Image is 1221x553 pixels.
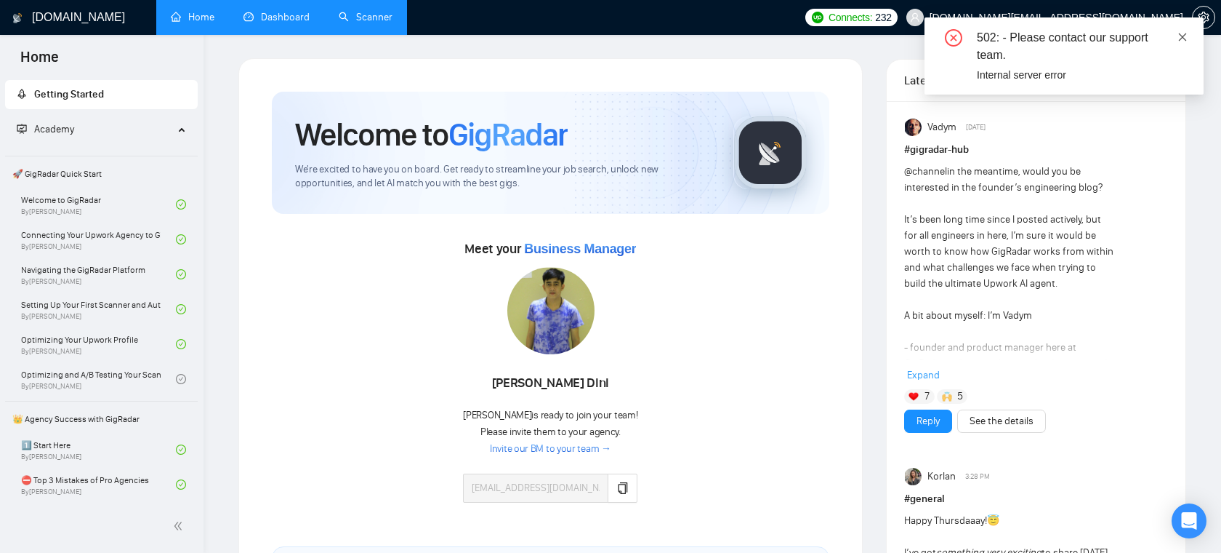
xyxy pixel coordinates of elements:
span: 😇 [987,514,999,527]
span: close [1177,32,1188,42]
span: Academy [17,123,74,135]
span: We're excited to have you on board. Get ready to streamline your job search, unlock new opportuni... [295,163,710,191]
h1: # gigradar-hub [904,142,1168,158]
span: double-left [173,519,188,533]
span: check-circle [176,304,186,314]
span: Please invite them to your agency. [480,426,621,438]
span: GigRadar [448,115,568,154]
span: check-circle [176,445,186,455]
a: homeHome [171,11,214,23]
img: upwork-logo.png [812,12,823,23]
span: 232 [875,9,891,25]
span: check-circle [176,374,186,384]
li: Getting Started [5,80,198,109]
button: See the details [957,410,1046,433]
span: copy [617,482,629,494]
a: Invite our BM to your team → [490,442,611,456]
img: 1700136780251-IMG-20231106-WA0046.jpg [507,267,595,354]
span: [PERSON_NAME] is ready to join your team! [463,409,637,421]
span: Getting Started [34,88,104,100]
a: Optimizing and A/B Testing Your Scanner for Better ResultsBy[PERSON_NAME] [21,363,176,395]
div: Open Intercom Messenger [1172,504,1206,538]
a: 1️⃣ Start HereBy[PERSON_NAME] [21,434,176,466]
img: 🙌 [942,391,952,402]
span: check-circle [176,480,186,490]
a: setting [1192,12,1215,23]
span: user [910,12,920,23]
span: check-circle [176,269,186,279]
span: 3:28 PM [965,470,990,483]
span: check-circle [176,339,186,349]
img: logo [12,7,23,30]
span: [DATE] [966,121,986,134]
a: Connecting Your Upwork Agency to GigRadarBy[PERSON_NAME] [21,223,176,255]
a: Reply [916,413,940,429]
span: Academy [34,123,74,135]
a: ⛔ Top 3 Mistakes of Pro AgenciesBy[PERSON_NAME] [21,469,176,501]
span: close-circle [945,29,962,47]
div: Internal server error [977,67,1186,83]
a: Optimizing Your Upwork ProfileBy[PERSON_NAME] [21,328,176,360]
span: check-circle [176,234,186,244]
span: setting [1193,12,1214,23]
span: Latest Posts from the GigRadar Community [904,71,990,89]
a: See the details [970,413,1033,429]
span: 7 [924,389,930,404]
img: gigradar-logo.png [734,116,807,189]
span: rocket [17,89,27,99]
span: Korlan [927,469,956,485]
span: Meet your [464,241,636,257]
h1: Welcome to [295,115,568,154]
a: searchScanner [339,11,392,23]
span: Home [9,47,70,77]
span: 5 [957,389,963,404]
h1: # general [904,491,1168,507]
span: fund-projection-screen [17,124,27,134]
span: 🚀 GigRadar Quick Start [7,159,196,188]
img: ❤️ [908,391,919,402]
span: Expand [907,369,940,381]
img: Vadym [905,119,922,136]
div: 502: - Please contact our support team. [977,29,1186,64]
div: [PERSON_NAME] Dini [463,371,637,396]
button: copy [608,474,637,503]
button: Reply [904,410,952,433]
span: check-circle [176,199,186,210]
span: Vadym [927,119,956,135]
span: Business Manager [524,242,636,256]
a: Navigating the GigRadar PlatformBy[PERSON_NAME] [21,258,176,290]
a: dashboardDashboard [243,11,310,23]
img: Korlan [905,468,922,485]
a: Welcome to GigRadarBy[PERSON_NAME] [21,188,176,220]
span: @channel [904,165,947,178]
span: 👑 Agency Success with GigRadar [7,405,196,434]
a: Setting Up Your First Scanner and Auto-BidderBy[PERSON_NAME] [21,293,176,325]
span: Connects: [829,9,872,25]
button: setting [1192,6,1215,29]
